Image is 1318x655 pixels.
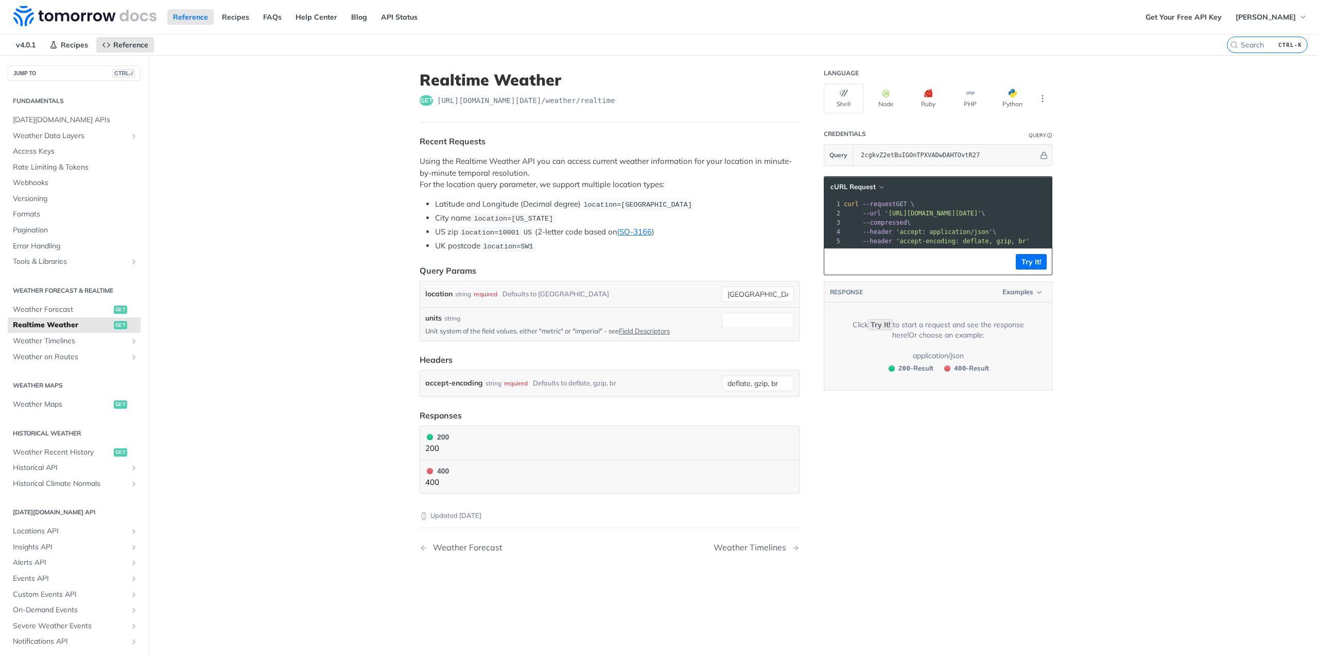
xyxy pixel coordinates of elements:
div: Query Params [420,264,476,277]
a: Weather Forecastget [8,302,141,317]
button: Show subpages for Historical Climate Normals [130,480,138,488]
span: Weather Timelines [13,336,127,346]
span: get [114,400,127,409]
div: Click to start a request and see the response here! Or choose an example: [841,320,1035,340]
div: required [504,376,528,391]
label: location [425,287,453,301]
span: Tools & Libraries [13,257,127,267]
a: Formats [8,207,141,222]
div: application/json [913,350,964,361]
a: Blog [345,9,373,25]
div: Credentials [824,130,866,138]
span: location=SW1 [483,243,533,250]
button: Show subpages for Historical API [130,464,138,472]
p: 400 [425,477,449,489]
div: string [455,287,471,301]
a: Insights APIShow subpages for Insights API [8,540,141,555]
span: - Result [954,363,989,374]
h1: Realtime Weather [420,71,800,89]
span: get [114,448,127,457]
span: Pagination [13,225,138,236]
span: GET \ [844,200,914,208]
div: Weather Timelines [714,543,791,552]
a: Weather Data LayersShow subpages for Weather Data Layers [8,128,141,144]
button: Node [866,83,906,113]
a: Error Handling [8,239,141,254]
span: cURL Request [830,182,876,191]
span: - Result [898,363,933,374]
h2: Fundamentals [8,96,141,106]
a: Realtime Weatherget [8,317,141,333]
div: Responses [420,409,462,422]
span: \ [844,210,985,217]
span: Reference [113,40,148,49]
label: accept-encoding [425,376,483,391]
a: Field Descriptors [619,327,670,335]
li: US zip (2-letter code based on ) [435,226,800,238]
h2: Weather Maps [8,381,141,390]
h2: Weather Forecast & realtime [8,286,141,295]
a: Previous Page: Weather Forecast [420,543,582,552]
div: 400 [425,465,449,477]
button: Examples [999,287,1047,297]
span: --request [862,200,896,208]
span: 200 [889,365,895,372]
a: Historical Climate NormalsShow subpages for Historical Climate Normals [8,476,141,492]
svg: Search [1230,41,1238,49]
li: UK postcode [435,240,800,252]
div: 3 [824,218,842,227]
a: Help Center [290,9,343,25]
button: Show subpages for Alerts API [130,559,138,567]
button: Try It! [1016,254,1047,270]
button: Show subpages for Events API [130,575,138,583]
span: curl [844,200,859,208]
a: Severe Weather EventsShow subpages for Severe Weather Events [8,618,141,634]
button: Hide [1038,150,1049,160]
h2: [DATE][DOMAIN_NAME] API [8,508,141,517]
span: On-Demand Events [13,605,127,615]
a: Notifications APIShow subpages for Notifications API [8,634,141,649]
button: Ruby [908,83,948,113]
li: City name [435,212,800,224]
span: \ [844,228,996,236]
div: Query [1029,131,1046,139]
a: Events APIShow subpages for Events API [8,571,141,586]
a: Alerts APIShow subpages for Alerts API [8,555,141,570]
svg: More ellipsis [1038,94,1047,103]
input: apikey [856,145,1038,165]
span: Recipes [61,40,88,49]
span: \ [844,219,911,226]
span: Weather on Routes [13,352,127,362]
span: --url [862,210,881,217]
span: --compressed [862,219,907,226]
code: Try It! [868,319,893,330]
span: Rate Limiting & Tokens [13,162,138,173]
button: Show subpages for Notifications API [130,637,138,646]
span: get [114,321,127,329]
span: 400 [944,365,950,372]
div: 5 [824,237,842,246]
div: Defaults to deflate, gzip, br [533,376,616,391]
span: [DATE][DOMAIN_NAME] APIs [13,115,138,125]
span: location=[GEOGRAPHIC_DATA] [583,201,692,209]
div: Language [824,69,859,77]
div: 2 [824,209,842,218]
span: --header [862,238,892,245]
label: units [425,313,442,324]
span: Custom Events API [13,590,127,600]
a: Pagination [8,223,141,238]
span: Historical API [13,463,127,473]
span: v4.0.1 [10,37,41,53]
span: '[URL][DOMAIN_NAME][DATE]' [885,210,981,217]
span: Query [829,150,847,160]
a: Versioning [8,191,141,207]
i: Information [1047,133,1052,138]
span: Historical Climate Normals [13,479,127,489]
button: Show subpages for Tools & Libraries [130,258,138,266]
a: Rate Limiting & Tokens [8,160,141,175]
button: Python [993,83,1032,113]
span: Notifications API [13,636,127,647]
a: Reference [167,9,214,25]
span: 400 [427,468,433,474]
button: Copy to clipboard [829,254,844,270]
